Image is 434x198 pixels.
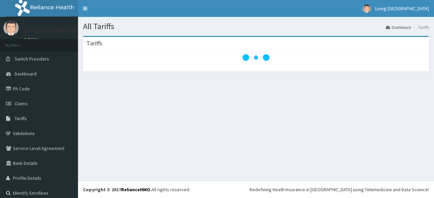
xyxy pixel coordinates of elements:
[362,4,371,13] img: User Image
[3,20,19,36] img: User Image
[15,71,37,77] span: Dashboard
[78,181,434,198] footer: All rights reserved.
[386,24,411,30] a: Dashboard
[83,22,429,31] h1: All Tariffs
[375,5,429,12] span: Living [GEOGRAPHIC_DATA]
[242,44,270,71] svg: audio-loading
[250,186,429,193] div: Redefining Heath Insurance in [GEOGRAPHIC_DATA] using Telemedicine and Data Science!
[412,24,429,30] li: Tariffs
[24,37,40,42] a: Online
[24,27,97,34] p: Living [GEOGRAPHIC_DATA]
[15,56,49,62] span: Switch Providers
[83,186,152,193] strong: Copyright © 2017 .
[15,101,28,107] span: Claims
[121,186,150,193] a: RelianceHMO
[86,40,102,46] h3: Tariffs
[15,115,27,122] span: Tariffs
